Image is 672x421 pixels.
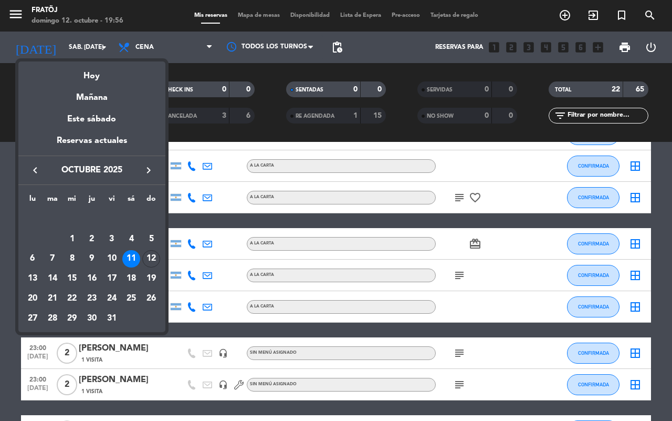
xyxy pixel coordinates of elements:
div: 24 [103,290,121,307]
div: 18 [122,270,140,287]
div: 29 [63,310,81,327]
div: 1 [63,230,81,248]
div: 30 [83,310,101,327]
td: 23 de octubre de 2025 [82,289,102,309]
div: 21 [44,290,61,307]
td: 3 de octubre de 2025 [102,229,122,249]
div: 31 [103,310,121,327]
td: 15 de octubre de 2025 [62,269,82,289]
td: 31 de octubre de 2025 [102,309,122,328]
td: 12 de octubre de 2025 [141,249,161,269]
td: 8 de octubre de 2025 [62,249,82,269]
td: 25 de octubre de 2025 [122,289,142,309]
div: 5 [142,230,160,248]
div: 13 [24,270,41,287]
div: 6 [24,250,41,268]
th: jueves [82,193,102,209]
th: miércoles [62,193,82,209]
td: 1 de octubre de 2025 [62,229,82,249]
td: 10 de octubre de 2025 [102,249,122,269]
td: 30 de octubre de 2025 [82,309,102,328]
td: OCT. [23,209,161,229]
td: 5 de octubre de 2025 [141,229,161,249]
div: 14 [44,270,61,287]
div: 16 [83,270,101,287]
div: Este sábado [18,105,165,134]
td: 22 de octubre de 2025 [62,289,82,309]
div: Hoy [18,61,165,83]
td: 29 de octubre de 2025 [62,309,82,328]
th: domingo [141,193,161,209]
td: 2 de octubre de 2025 [82,229,102,249]
td: 27 de octubre de 2025 [23,309,43,328]
td: 21 de octubre de 2025 [43,289,62,309]
span: octubre 2025 [45,163,139,177]
th: viernes [102,193,122,209]
div: 25 [122,290,140,307]
div: 4 [122,230,140,248]
td: 7 de octubre de 2025 [43,249,62,269]
button: keyboard_arrow_right [139,163,158,177]
div: 10 [103,250,121,268]
div: 11 [122,250,140,268]
th: lunes [23,193,43,209]
div: 20 [24,290,41,307]
td: 4 de octubre de 2025 [122,229,142,249]
div: 9 [83,250,101,268]
td: 19 de octubre de 2025 [141,269,161,289]
div: 17 [103,270,121,287]
td: 24 de octubre de 2025 [102,289,122,309]
td: 18 de octubre de 2025 [122,269,142,289]
div: 23 [83,290,101,307]
td: 13 de octubre de 2025 [23,269,43,289]
td: 20 de octubre de 2025 [23,289,43,309]
i: keyboard_arrow_left [29,164,41,177]
div: 28 [44,310,61,327]
th: sábado [122,193,142,209]
div: 22 [63,290,81,307]
div: 12 [142,250,160,268]
th: martes [43,193,62,209]
div: 8 [63,250,81,268]
td: 9 de octubre de 2025 [82,249,102,269]
td: 14 de octubre de 2025 [43,269,62,289]
i: keyboard_arrow_right [142,164,155,177]
td: 16 de octubre de 2025 [82,269,102,289]
div: 7 [44,250,61,268]
div: 26 [142,290,160,307]
div: 3 [103,230,121,248]
div: Mañana [18,83,165,105]
td: 17 de octubre de 2025 [102,269,122,289]
td: 28 de octubre de 2025 [43,309,62,328]
div: 27 [24,310,41,327]
div: 15 [63,270,81,287]
div: 2 [83,230,101,248]
div: Reservas actuales [18,134,165,156]
td: 11 de octubre de 2025 [122,249,142,269]
td: 6 de octubre de 2025 [23,249,43,269]
div: 19 [142,270,160,287]
td: 26 de octubre de 2025 [141,289,161,309]
button: keyboard_arrow_left [26,163,45,177]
